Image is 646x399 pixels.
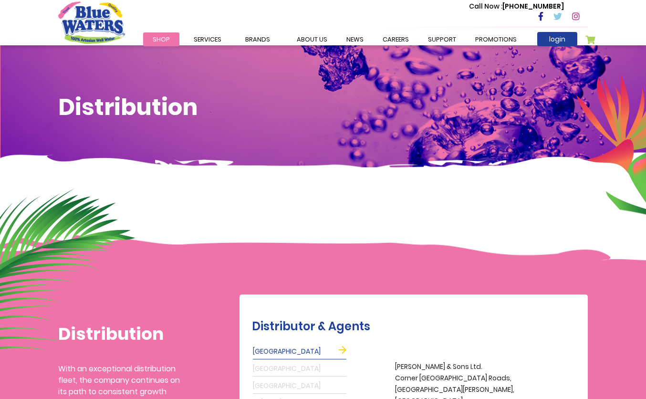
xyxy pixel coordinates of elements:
a: [GEOGRAPHIC_DATA] [253,378,346,394]
span: Services [194,35,221,44]
a: [GEOGRAPHIC_DATA] [253,361,346,377]
h1: Distribution [58,94,588,121]
a: login [537,32,577,46]
a: Promotions [466,32,526,46]
span: Call Now : [469,1,502,11]
a: store logo [58,1,125,43]
h1: Distribution [58,324,180,344]
p: [PHONE_NUMBER] [469,1,564,11]
span: Brands [245,35,270,44]
a: about us [287,32,337,46]
a: [GEOGRAPHIC_DATA] [253,344,346,359]
a: careers [373,32,418,46]
span: Shop [153,35,170,44]
h2: Distributor & Agents [252,320,583,334]
a: support [418,32,466,46]
a: News [337,32,373,46]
